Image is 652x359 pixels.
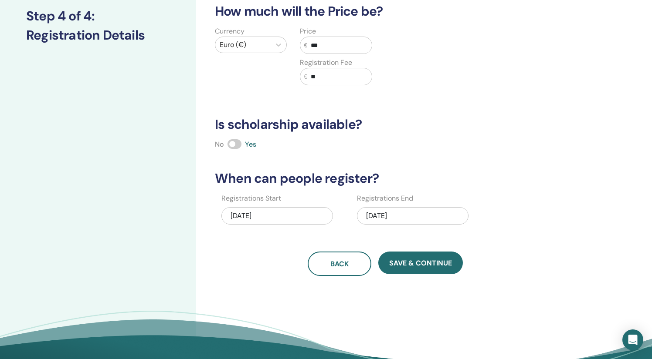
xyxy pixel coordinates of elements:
span: No [215,140,224,149]
label: Price [300,26,316,37]
button: Back [308,252,371,276]
h3: Step 4 of 4 : [26,8,170,24]
span: Save & Continue [389,258,452,268]
span: € [304,72,307,81]
span: Back [330,259,349,268]
span: Yes [245,140,256,149]
label: Registrations Start [221,193,281,204]
div: [DATE] [357,207,469,225]
h3: Is scholarship available? [210,117,560,132]
h3: How much will the Price be? [210,3,560,19]
span: € [304,41,307,50]
button: Save & Continue [378,252,463,274]
div: Open Intercom Messenger [622,329,643,350]
label: Registration Fee [300,57,352,68]
h3: Registration Details [26,27,170,43]
h3: When can people register? [210,171,560,186]
label: Registrations End [357,193,413,204]
div: [DATE] [221,207,333,225]
label: Currency [215,26,244,37]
